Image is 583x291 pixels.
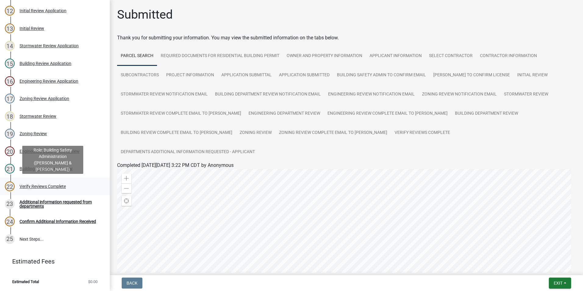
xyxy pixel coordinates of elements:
[236,123,275,143] a: Zoning Review
[5,164,15,174] div: 21
[275,66,333,85] a: Application Submitted
[20,114,56,118] div: Stormwater Review
[549,278,571,289] button: Exit
[122,183,131,193] div: Zoom out
[20,9,66,13] div: Initial Review Application
[275,123,391,143] a: Zoning Review Complete Email to [PERSON_NAME]
[5,6,15,16] div: 12
[451,104,522,124] a: Building Department Review
[513,66,551,85] a: Initial Review
[20,96,69,101] div: Zoning Review Application
[5,181,15,191] div: 22
[117,123,236,143] a: Building Review Complete Email to [PERSON_NAME]
[5,59,15,68] div: 15
[20,149,80,153] div: Engineering Department Review
[476,46,541,66] a: Contractor Information
[5,217,15,226] div: 24
[5,41,15,51] div: 14
[5,199,15,209] div: 23
[20,61,71,66] div: Building Review Application
[5,111,15,121] div: 18
[218,66,275,85] a: Application Submittal
[430,66,513,85] a: [PERSON_NAME] to confirm License
[117,104,245,124] a: Stormwater Review Complete Email to [PERSON_NAME]
[117,162,234,168] span: Completed [DATE][DATE] 3:22 PM CDT by Anonymous
[117,85,211,104] a: Stormwater Review Notification Email
[122,196,131,206] div: Find my location
[157,46,283,66] a: Required Documents for Residential Building Permit
[20,44,79,48] div: Stormwater Review Application
[366,46,425,66] a: Applicant Information
[20,131,47,136] div: Zoning Review
[88,280,98,284] span: $0.00
[5,255,100,268] a: Estimated Fees
[117,66,163,85] a: Subcontractors
[20,26,44,31] div: Initial Review
[391,123,454,143] a: Verify Reviews Complete
[127,281,138,286] span: Back
[20,200,100,208] div: Additional information requested from departments
[283,46,366,66] a: Owner and Property Information
[211,85,324,104] a: Building Department Review Notification Email
[554,281,563,286] span: Exit
[20,184,66,189] div: Verify Reviews Complete
[5,146,15,156] div: 20
[500,85,552,104] a: Stormwater Review
[418,85,500,104] a: Zoning Review Notification Email
[425,46,476,66] a: Select contractor
[117,7,173,22] h1: Submitted
[20,79,78,83] div: Engineering Review Application
[20,167,73,171] div: Building Department Review
[5,76,15,86] div: 16
[5,94,15,103] div: 17
[163,66,218,85] a: Project Information
[333,66,430,85] a: Building Safety Admin to Confirm Email
[5,129,15,138] div: 19
[117,34,576,41] div: Thank you for submitting your information. You may view the submitted information on the tabs below.
[5,23,15,33] div: 13
[122,278,142,289] button: Back
[324,85,418,104] a: Engineering Review Notification Email
[324,104,451,124] a: Engineering Review Complete Email to [PERSON_NAME]
[12,280,39,284] span: Estimated Total
[245,104,324,124] a: Engineering Department Review
[22,146,83,174] div: Role: Building Safety Administration ([PERSON_NAME] & [PERSON_NAME])
[122,174,131,183] div: Zoom in
[117,142,259,162] a: Departments Additional Information Requested - Applicant
[117,46,157,66] a: Parcel search
[5,234,15,244] div: 25
[20,219,96,224] div: Confirm Additional Information Received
